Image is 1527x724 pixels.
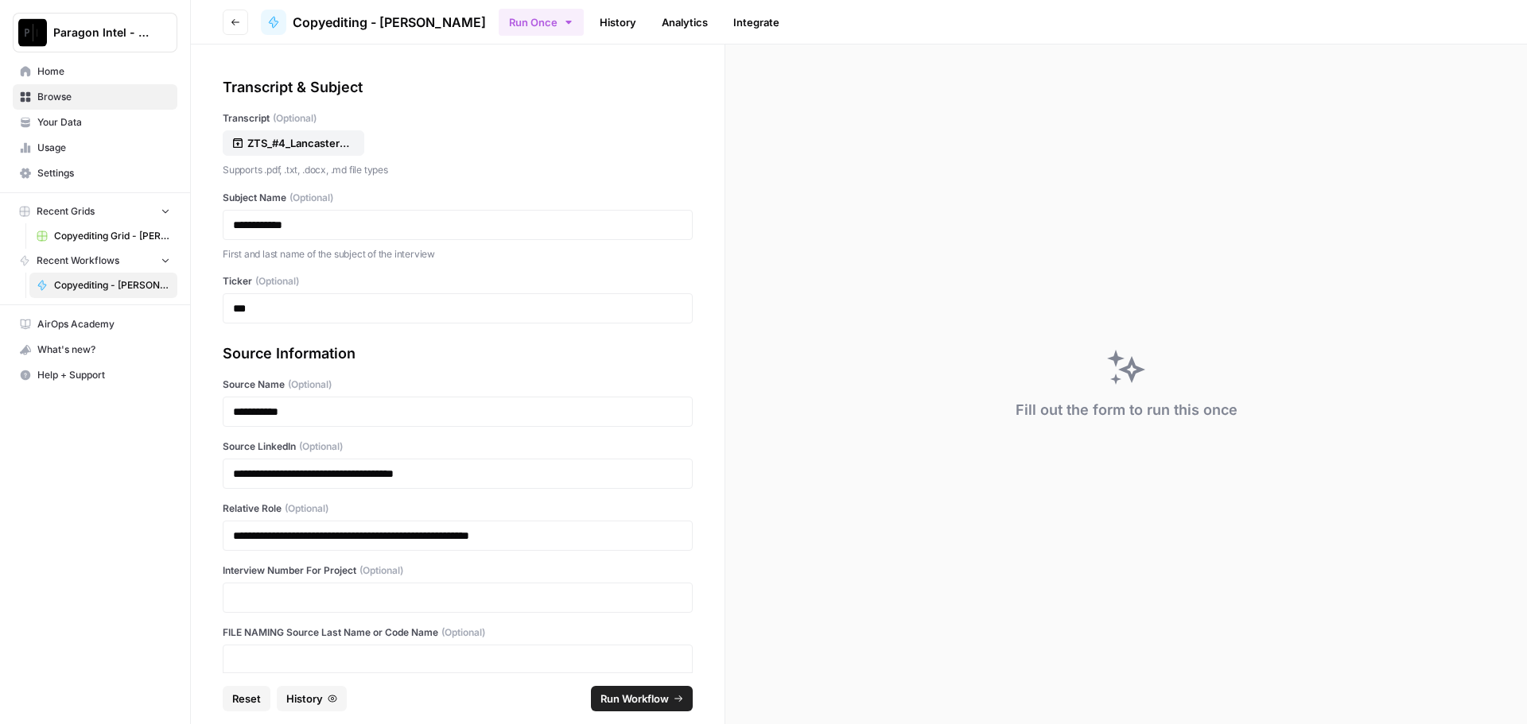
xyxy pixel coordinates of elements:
[13,135,177,161] a: Usage
[54,229,170,243] span: Copyediting Grid - [PERSON_NAME]
[223,686,270,711] button: Reset
[13,161,177,186] a: Settings
[223,130,364,156] button: ZTS_#4_Lancaster Raw Transcript.docx
[37,141,170,155] span: Usage
[37,64,170,79] span: Home
[13,13,177,52] button: Workspace: Paragon Intel - Copyediting
[223,111,693,126] label: Transcript
[255,274,299,288] span: (Optional)
[285,501,328,516] span: (Optional)
[286,691,323,707] span: History
[223,274,693,288] label: Ticker
[223,501,693,516] label: Relative Role
[261,10,486,35] a: Copyediting - [PERSON_NAME]
[288,377,332,392] span: (Optional)
[37,166,170,180] span: Settings
[37,317,170,331] span: AirOps Academy
[223,246,693,262] p: First and last name of the subject of the interview
[652,10,717,35] a: Analytics
[289,191,333,205] span: (Optional)
[590,10,646,35] a: History
[37,254,119,268] span: Recent Workflows
[223,343,693,365] div: Source Information
[223,76,693,99] div: Transcript & Subject
[591,686,693,711] button: Run Workflow
[1016,399,1238,421] div: Fill out the form to run this once
[223,625,693,640] label: FILE NAMING Source Last Name or Code Name
[29,273,177,298] a: Copyediting - [PERSON_NAME]
[13,249,177,273] button: Recent Workflows
[54,278,170,292] span: Copyediting - [PERSON_NAME]
[13,84,177,110] a: Browse
[29,223,177,249] a: Copyediting Grid - [PERSON_NAME]
[441,625,485,640] span: (Optional)
[223,191,693,205] label: Subject Name
[232,691,261,707] span: Reset
[600,691,669,707] span: Run Workflow
[299,439,343,454] span: (Optional)
[53,25,150,41] span: Paragon Intel - Copyediting
[247,135,349,151] p: ZTS_#4_Lancaster Raw Transcript.docx
[223,377,693,392] label: Source Name
[37,368,170,382] span: Help + Support
[37,115,170,130] span: Your Data
[277,686,347,711] button: History
[293,13,486,32] span: Copyediting - [PERSON_NAME]
[37,204,95,219] span: Recent Grids
[223,162,693,178] p: Supports .pdf, .txt, .docx, .md file types
[13,199,177,223] button: Recent Grids
[273,111,317,126] span: (Optional)
[14,338,177,362] div: What's new?
[13,59,177,84] a: Home
[37,90,170,104] span: Browse
[223,439,693,454] label: Source LinkedIn
[724,10,789,35] a: Integrate
[13,362,177,388] button: Help + Support
[18,18,47,47] img: Paragon Intel - Copyediting Logo
[359,563,403,578] span: (Optional)
[13,110,177,135] a: Your Data
[13,337,177,362] button: What's new?
[13,312,177,337] a: AirOps Academy
[499,9,584,36] button: Run Once
[223,563,693,578] label: Interview Number For Project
